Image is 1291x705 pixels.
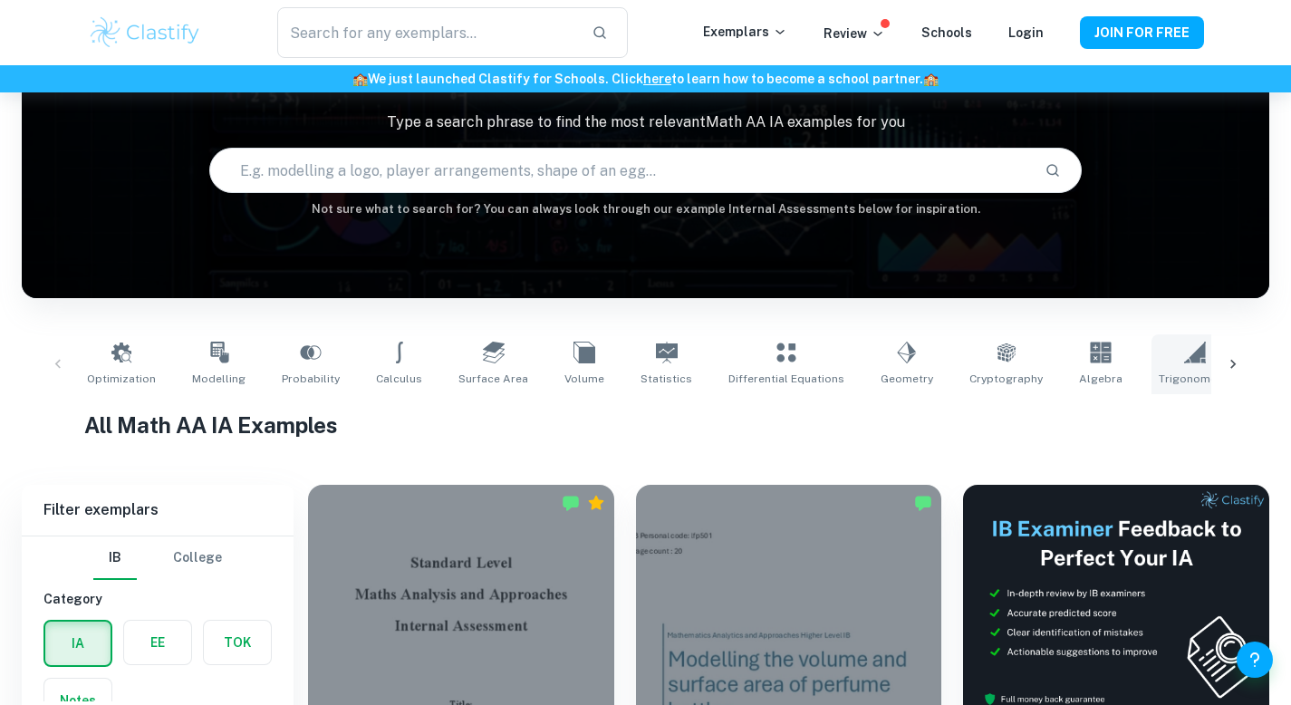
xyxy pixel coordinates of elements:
[1080,16,1204,49] button: JOIN FOR FREE
[192,371,246,387] span: Modelling
[22,111,1269,133] p: Type a search phrase to find the most relevant Math AA IA examples for you
[282,371,340,387] span: Probability
[376,371,422,387] span: Calculus
[703,22,787,42] p: Exemplars
[824,24,885,43] p: Review
[4,69,1287,89] h6: We just launched Clastify for Schools. Click to learn how to become a school partner.
[728,371,844,387] span: Differential Equations
[1237,642,1273,678] button: Help and Feedback
[458,371,528,387] span: Surface Area
[562,494,580,512] img: Marked
[124,621,191,664] button: EE
[1037,155,1068,186] button: Search
[587,494,605,512] div: Premium
[1008,25,1044,40] a: Login
[22,200,1269,218] h6: Not sure what to search for? You can always look through our example Internal Assessments below f...
[921,25,972,40] a: Schools
[88,14,203,51] img: Clastify logo
[641,371,692,387] span: Statistics
[173,536,222,580] button: College
[204,621,271,664] button: TOK
[352,72,368,86] span: 🏫
[1159,371,1231,387] span: Trigonometry
[43,589,272,609] h6: Category
[914,494,932,512] img: Marked
[881,371,933,387] span: Geometry
[87,371,156,387] span: Optimization
[564,371,604,387] span: Volume
[210,145,1031,196] input: E.g. modelling a logo, player arrangements, shape of an egg...
[969,371,1043,387] span: Cryptography
[45,622,111,665] button: IA
[643,72,671,86] a: here
[22,485,294,536] h6: Filter exemplars
[93,536,137,580] button: IB
[1079,371,1122,387] span: Algebra
[93,536,222,580] div: Filter type choice
[923,72,939,86] span: 🏫
[84,409,1207,441] h1: All Math AA IA Examples
[277,7,576,58] input: Search for any exemplars...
